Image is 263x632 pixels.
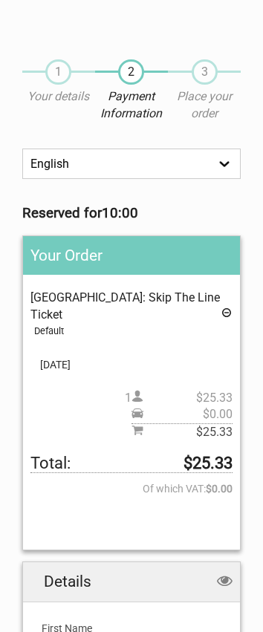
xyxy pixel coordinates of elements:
h3: Reserved for [22,205,241,221]
p: Your details [22,88,95,105]
span: $25.33 [143,390,233,406]
span: Pickup price [131,406,233,423]
span: 3 [192,59,218,85]
h2: Details [23,562,240,602]
h2: Your Order [23,236,240,275]
span: [DATE] [30,356,233,373]
div: Default [34,323,233,339]
span: 2 [118,59,144,85]
strong: 10:00 [102,205,138,221]
strong: $25.33 [184,455,233,472]
p: Place your order [168,88,241,122]
span: 1 person(s) [125,390,233,406]
span: Total to be paid [30,455,233,472]
span: $0.00 [143,406,233,423]
span: Of which VAT: [30,480,233,497]
span: $25.33 [143,424,233,440]
span: 1 [45,59,71,85]
p: Payment Information [95,88,168,122]
span: [GEOGRAPHIC_DATA]: Skip The Line Ticket [30,290,220,321]
i: privacy protection [217,573,233,591]
strong: $0.00 [206,480,233,497]
span: Subtotal [131,423,233,440]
